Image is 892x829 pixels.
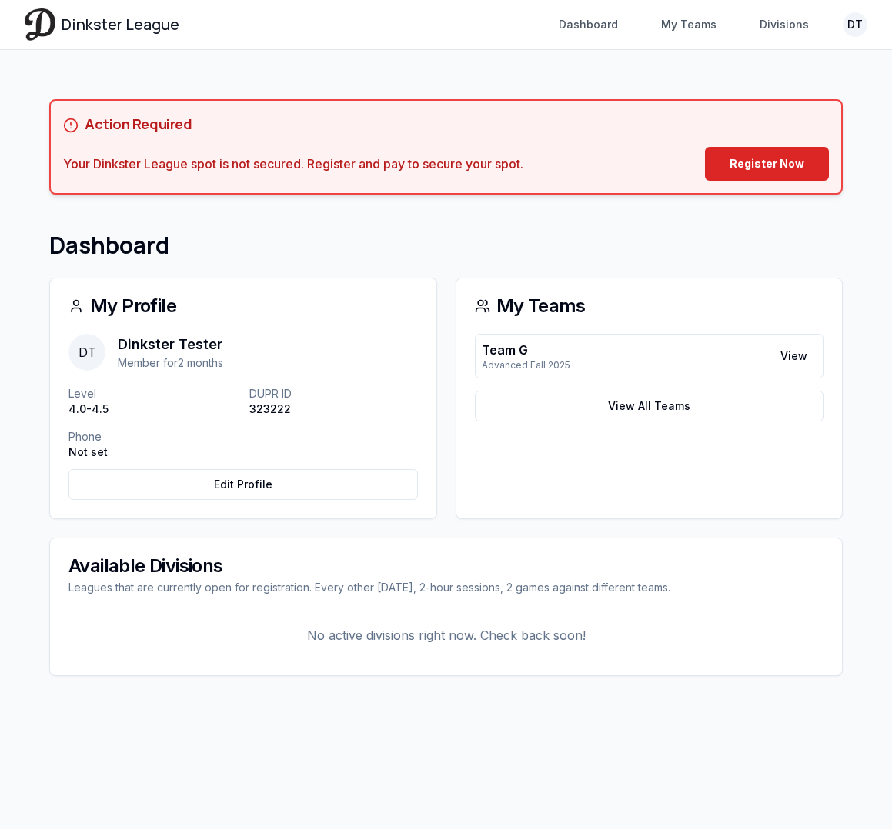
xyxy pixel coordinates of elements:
button: DT [843,12,867,37]
p: Member for 2 months [118,355,223,371]
p: Dinkster Tester [118,334,223,355]
img: Dinkster [25,8,55,40]
p: 4.0-4.5 [68,401,237,417]
p: Team G [482,341,570,359]
a: View [771,342,817,370]
a: Register Now [705,147,829,181]
p: No active divisions right now. Check back soon! [68,614,824,657]
iframe: chat widget [820,760,869,806]
div: My Teams [475,297,824,315]
p: 323222 [249,401,418,417]
span: Dinkster League [62,14,179,35]
a: Dashboard [550,11,627,38]
div: Leagues that are currently open for registration. Every other [DATE], 2-hour sessions, 2 games ag... [68,580,824,595]
a: My Teams [652,11,726,38]
a: Dinkster League [25,8,179,40]
p: Not set [68,444,237,460]
div: Available Divisions [68,557,824,575]
a: Edit Profile [68,469,418,500]
div: Your Dinkster League spot is not secured. Register and pay to secure your spot. [63,155,523,173]
p: Phone [68,429,237,444]
a: Divisions [750,11,818,38]
span: DT [68,334,105,371]
p: Level [68,386,237,401]
p: Advanced Fall 2025 [482,359,570,371]
a: View All Teams [475,391,824,421]
h1: Dashboard [49,231,843,259]
h5: Action Required [85,113,192,135]
p: DUPR ID [249,386,418,401]
div: My Profile [68,297,418,315]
